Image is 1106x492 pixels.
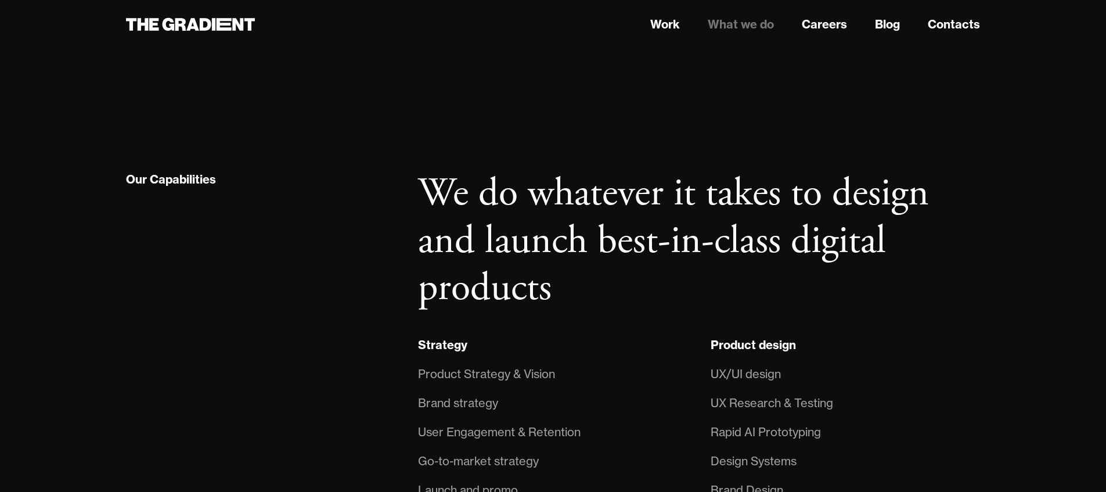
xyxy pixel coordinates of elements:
a: What we do [708,16,774,33]
strong: Product design [711,337,796,352]
h2: We do whatever it takes to design and launch best-in-class digital products [418,170,980,313]
div: Rapid AI Prototyping [711,423,821,441]
div: User Engagement & Retention [418,423,581,441]
div: Our Capabilities [126,172,216,187]
div: Strategy [418,337,467,353]
div: UX Research & Testing [711,394,833,412]
a: Careers [802,16,847,33]
div: Brand strategy [418,394,498,412]
div: Go-to-market strategy [418,452,539,471]
a: Work [650,16,680,33]
div: Product Strategy & Vision [418,365,555,383]
div: Design Systems [711,452,797,471]
div: UX/UI design [711,365,781,383]
a: Contacts [928,16,980,33]
a: Blog [875,16,900,33]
